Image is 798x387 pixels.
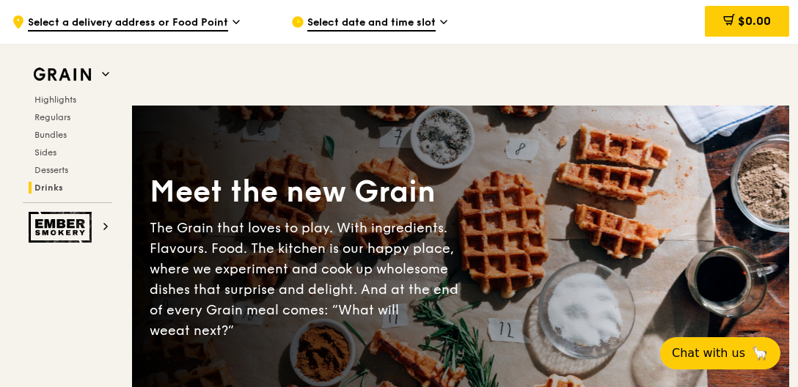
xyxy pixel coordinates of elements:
span: Desserts [34,165,68,175]
span: $0.00 [738,14,771,28]
span: Sides [34,147,56,158]
div: The Grain that loves to play. With ingredients. Flavours. Food. The kitchen is our happy place, w... [150,218,461,341]
span: Select date and time slot [307,15,436,32]
span: Select a delivery address or Food Point [28,15,228,32]
span: eat next?” [168,322,234,339]
span: Highlights [34,95,76,105]
img: Grain web logo [29,62,96,88]
span: Bundles [34,130,67,140]
span: 🦙 [751,344,769,362]
span: Regulars [34,112,70,122]
img: Ember Smokery web logo [29,212,96,243]
span: Drinks [34,183,63,193]
div: Meet the new Grain [150,172,461,212]
span: Chat with us [672,344,745,362]
button: Chat with us🦙 [660,337,780,369]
